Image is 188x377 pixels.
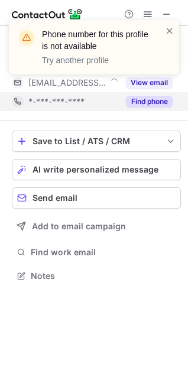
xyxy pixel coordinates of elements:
[33,193,77,203] span: Send email
[31,247,176,258] span: Find work email
[12,187,181,209] button: Send email
[12,7,83,21] img: ContactOut v5.3.10
[12,159,181,180] button: AI write personalized message
[33,136,160,146] div: Save to List / ATS / CRM
[12,268,181,284] button: Notes
[33,165,158,174] span: AI write personalized message
[31,271,176,281] span: Notes
[126,96,173,108] button: Reveal Button
[12,216,181,237] button: Add to email campaign
[42,54,151,66] p: Try another profile
[12,131,181,152] button: save-profile-one-click
[17,28,36,47] img: warning
[42,28,151,52] header: Phone number for this profile is not available
[12,244,181,261] button: Find work email
[32,222,126,231] span: Add to email campaign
